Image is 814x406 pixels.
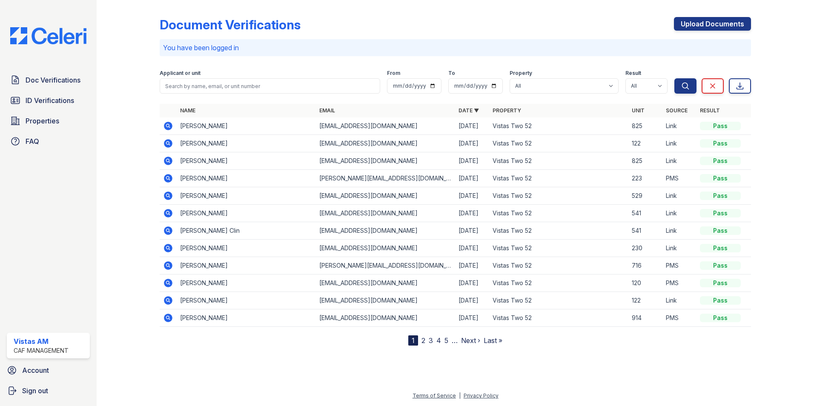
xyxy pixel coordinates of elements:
td: 541 [628,205,662,222]
input: Search by name, email, or unit number [160,78,380,94]
td: 120 [628,274,662,292]
div: Pass [700,261,741,270]
td: 825 [628,152,662,170]
td: [EMAIL_ADDRESS][DOMAIN_NAME] [316,152,455,170]
div: | [459,392,461,399]
td: 825 [628,117,662,135]
div: Pass [700,174,741,183]
td: [EMAIL_ADDRESS][DOMAIN_NAME] [316,135,455,152]
a: Last » [484,336,502,345]
a: Upload Documents [674,17,751,31]
div: Pass [700,244,741,252]
td: [DATE] [455,274,489,292]
a: Result [700,107,720,114]
td: PMS [662,309,696,327]
label: Result [625,70,641,77]
div: Pass [700,192,741,200]
div: Vistas AM [14,336,69,346]
td: Vistas Two 52 [489,240,628,257]
td: Vistas Two 52 [489,309,628,327]
div: Pass [700,226,741,235]
div: Pass [700,314,741,322]
span: Account [22,365,49,375]
td: Link [662,117,696,135]
td: Link [662,152,696,170]
td: [DATE] [455,309,489,327]
td: Link [662,240,696,257]
td: Vistas Two 52 [489,117,628,135]
a: Date ▼ [459,107,479,114]
span: Properties [26,116,59,126]
a: Account [3,362,93,379]
div: Pass [700,279,741,287]
td: Vistas Two 52 [489,292,628,309]
span: Sign out [22,386,48,396]
div: Pass [700,122,741,130]
td: 122 [628,135,662,152]
a: Properties [7,112,90,129]
td: PMS [662,170,696,187]
td: Vistas Two 52 [489,257,628,274]
td: PMS [662,257,696,274]
td: [PERSON_NAME] [177,170,316,187]
td: [EMAIL_ADDRESS][DOMAIN_NAME] [316,205,455,222]
td: 223 [628,170,662,187]
p: You have been logged in [163,43,748,53]
td: [DATE] [455,222,489,240]
td: [PERSON_NAME] [177,152,316,170]
a: ID Verifications [7,92,90,109]
td: 716 [628,257,662,274]
a: Name [180,107,195,114]
a: Unit [632,107,645,114]
td: [DATE] [455,187,489,205]
a: FAQ [7,133,90,150]
td: [PERSON_NAME] [177,257,316,274]
td: [DATE] [455,170,489,187]
td: [EMAIL_ADDRESS][DOMAIN_NAME] [316,274,455,292]
td: Vistas Two 52 [489,187,628,205]
td: [DATE] [455,117,489,135]
div: Pass [700,139,741,148]
td: [PERSON_NAME] [177,187,316,205]
label: To [448,70,455,77]
td: [PERSON_NAME] [177,135,316,152]
td: Vistas Two 52 [489,170,628,187]
td: [PERSON_NAME][EMAIL_ADDRESS][DOMAIN_NAME] [316,257,455,274]
a: Source [666,107,688,114]
div: Pass [700,209,741,217]
div: CAF Management [14,346,69,355]
a: 3 [429,336,433,345]
span: Doc Verifications [26,75,80,85]
label: Applicant or unit [160,70,201,77]
td: [EMAIL_ADDRESS][DOMAIN_NAME] [316,187,455,205]
td: [DATE] [455,292,489,309]
a: Doc Verifications [7,71,90,89]
td: Link [662,292,696,309]
td: Link [662,187,696,205]
td: 541 [628,222,662,240]
label: Property [510,70,532,77]
div: Pass [700,157,741,165]
td: [PERSON_NAME] [177,117,316,135]
td: [DATE] [455,135,489,152]
td: Vistas Two 52 [489,135,628,152]
a: Next › [461,336,480,345]
td: [PERSON_NAME] [177,274,316,292]
button: Sign out [3,382,93,399]
div: Pass [700,296,741,305]
img: CE_Logo_Blue-a8612792a0a2168367f1c8372b55b34899dd931a85d93a1a3d3e32e68fde9ad4.png [3,27,93,44]
td: Vistas Two 52 [489,152,628,170]
td: PMS [662,274,696,292]
label: From [387,70,400,77]
td: Link [662,222,696,240]
a: 4 [436,336,441,345]
td: [PERSON_NAME][EMAIL_ADDRESS][DOMAIN_NAME] [316,170,455,187]
td: [DATE] [455,205,489,222]
td: Link [662,205,696,222]
td: Vistas Two 52 [489,274,628,292]
a: Property [493,107,521,114]
a: 5 [444,336,448,345]
td: Link [662,135,696,152]
div: 1 [408,335,418,346]
div: Document Verifications [160,17,301,32]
